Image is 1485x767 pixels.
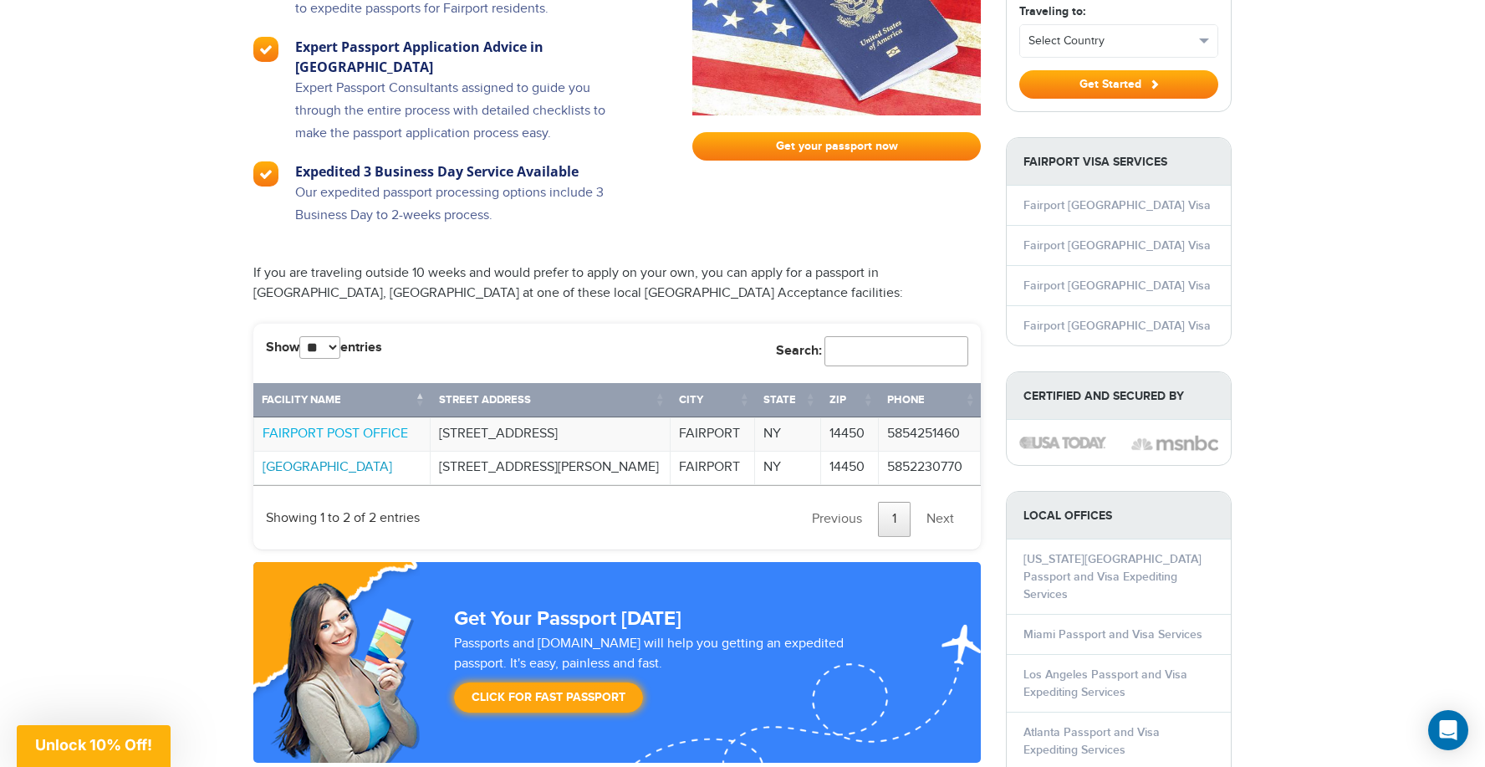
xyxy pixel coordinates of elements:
[1019,437,1106,448] img: image description
[821,451,879,485] td: 14450
[266,499,420,529] div: Showing 1 to 2 of 2 entries
[299,336,340,359] select: Showentries
[1028,33,1194,49] span: Select Country
[266,336,382,359] label: Show entries
[1023,319,1211,333] a: Fairport [GEOGRAPHIC_DATA] Visa
[431,383,671,417] th: Street Address: activate to sort column ascending
[878,502,911,537] a: 1
[824,336,968,366] input: Search:
[692,132,981,161] a: Get your passport now
[253,263,981,304] p: If you are traveling outside 10 weeks and would prefer to apply on your own, you can apply for a ...
[821,383,879,417] th: Zip: activate to sort column ascending
[798,502,876,537] a: Previous
[295,37,639,77] h3: Expert Passport Application Advice in [GEOGRAPHIC_DATA]
[1428,710,1468,750] div: Open Intercom Messenger
[879,383,981,417] th: Phone: activate to sort column ascending
[879,451,981,485] td: 5852230770
[431,451,671,485] td: [STREET_ADDRESS][PERSON_NAME]
[1023,667,1187,699] a: Los Angeles Passport and Visa Expediting Services
[1019,3,1085,20] label: Traveling to:
[1019,70,1218,99] button: Get Started
[1007,372,1231,420] strong: Certified and Secured by
[295,182,639,243] p: Our expedited passport processing options include 3 Business Day to 2-weeks process.
[912,502,968,537] a: Next
[1007,138,1231,186] strong: Fairport Visa Services
[755,417,821,451] td: NY
[1007,492,1231,539] strong: LOCAL OFFICES
[295,77,639,161] p: Expert Passport Consultants assigned to guide you through the entire process with detailed checkl...
[671,417,755,451] td: FAIRPORT
[253,383,431,417] th: Facility Name: activate to sort column descending
[35,736,152,754] span: Unlock 10% Off!
[1023,279,1211,293] a: Fairport [GEOGRAPHIC_DATA] Visa
[1023,627,1202,642] a: Miami Passport and Visa Services
[671,383,755,417] th: City: activate to sort column ascending
[1023,725,1160,757] a: Atlanta Passport and Visa Expediting Services
[454,606,681,631] strong: Get Your Passport [DATE]
[454,683,643,713] a: Click for Fast Passport
[821,417,879,451] td: 14450
[17,725,171,767] div: Unlock 10% Off!
[447,634,904,721] div: Passports and [DOMAIN_NAME] will help you getting an expedited passport. It's easy, painless and ...
[295,161,639,182] h3: Expedited 3 Business Day Service Available
[755,383,821,417] th: State: activate to sort column ascending
[1023,198,1211,212] a: Fairport [GEOGRAPHIC_DATA] Visa
[776,336,968,366] label: Search:
[879,417,981,451] td: 5854251460
[1023,552,1202,601] a: [US_STATE][GEOGRAPHIC_DATA] Passport and Visa Expediting Services
[263,459,392,475] a: [GEOGRAPHIC_DATA]
[1023,238,1211,253] a: Fairport [GEOGRAPHIC_DATA] Visa
[263,426,408,442] a: FAIRPORT POST OFFICE
[431,417,671,451] td: [STREET_ADDRESS]
[671,451,755,485] td: FAIRPORT
[755,451,821,485] td: NY
[1020,25,1217,57] button: Select Country
[1131,433,1218,453] img: image description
